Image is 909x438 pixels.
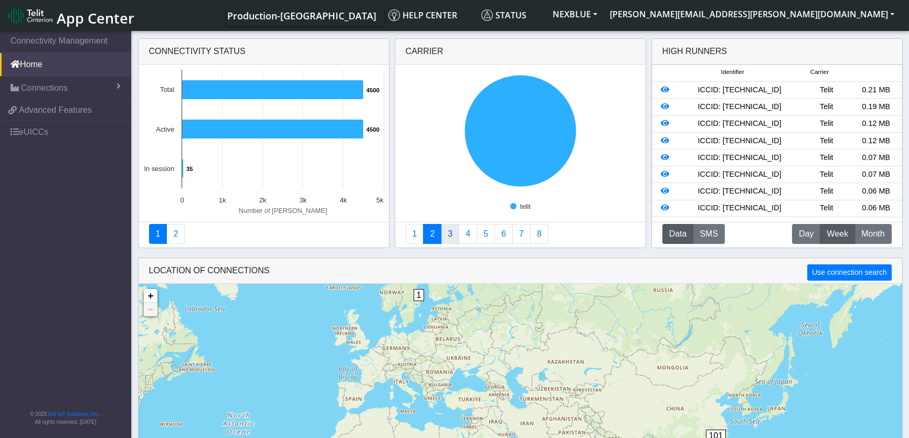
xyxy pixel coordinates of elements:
[520,202,531,210] text: telit
[851,186,901,197] div: 0.06 MB
[678,186,802,197] div: ICCID: [TECHNICAL_ID]
[21,82,68,94] span: Connections
[801,169,851,180] div: Telit
[227,5,376,26] a: Your current platform instance
[441,224,459,244] a: Usage per Country
[799,228,813,240] span: Day
[693,224,725,244] button: SMS
[512,224,531,244] a: Zero Session
[851,202,901,214] div: 0.06 MB
[546,5,604,24] button: NEXBLUE
[678,152,802,164] div: ICCID: [TECHNICAL_ID]
[160,86,174,93] text: Total
[678,135,802,147] div: ICCID: [TECHNICAL_ID]
[801,152,851,164] div: Telit
[477,5,546,26] a: Status
[19,104,92,116] span: Advanced Features
[144,165,174,173] text: In session
[406,224,424,244] a: Connections By Country
[395,39,646,65] div: Carrier
[414,289,425,301] span: 1
[166,224,185,244] a: Deployment status
[219,196,226,204] text: 1k
[851,101,901,113] div: 0.19 MB
[807,264,891,281] button: Use connection search
[481,9,526,21] span: Status
[376,196,384,204] text: 5k
[299,196,306,204] text: 3k
[801,101,851,113] div: Telit
[801,135,851,147] div: Telit
[144,289,157,303] a: Zoom in
[384,5,477,26] a: Help center
[366,87,379,93] text: 4500
[180,196,184,204] text: 0
[851,118,901,130] div: 0.12 MB
[678,84,802,96] div: ICCID: [TECHNICAL_ID]
[406,224,635,244] nav: Summary paging
[340,196,347,204] text: 4k
[227,9,376,22] span: Production-[GEOGRAPHIC_DATA]
[388,9,457,21] span: Help center
[414,289,424,321] div: 1
[792,224,820,244] button: Day
[477,224,495,244] a: Usage by Carrier
[139,39,389,65] div: Connectivity status
[801,84,851,96] div: Telit
[851,84,901,96] div: 0.21 MB
[851,152,901,164] div: 0.07 MB
[139,258,902,284] div: LOCATION OF CONNECTIONS
[604,5,901,24] button: [PERSON_NAME][EMAIL_ADDRESS][PERSON_NAME][DOMAIN_NAME]
[851,135,901,147] div: 0.12 MB
[459,224,477,244] a: Connections By Carrier
[801,118,851,130] div: Telit
[820,224,855,244] button: Week
[801,186,851,197] div: Telit
[57,8,134,28] span: App Center
[238,207,327,215] text: Number of [PERSON_NAME]
[494,224,513,244] a: 14 Days Trend
[481,9,493,21] img: status.svg
[810,68,829,77] span: Carrier
[186,166,193,172] text: 35
[530,224,548,244] a: Not Connected for 30 days
[827,228,848,240] span: Week
[8,7,52,24] img: logo-telit-cinterion-gw-new.png
[851,169,901,180] div: 0.07 MB
[149,224,167,244] a: Connectivity status
[156,125,174,133] text: Active
[47,411,100,417] a: Telit IoT Solutions, Inc.
[149,224,378,244] nav: Summary paging
[259,196,266,204] text: 2k
[144,303,157,316] a: Zoom out
[678,118,802,130] div: ICCID: [TECHNICAL_ID]
[662,224,694,244] button: Data
[423,224,441,244] a: Carrier
[801,202,851,214] div: Telit
[678,202,802,214] div: ICCID: [TECHNICAL_ID]
[662,45,727,58] div: High Runners
[721,68,744,77] span: Identifier
[678,169,802,180] div: ICCID: [TECHNICAL_ID]
[8,4,133,27] a: App Center
[854,224,891,244] button: Month
[366,126,379,133] text: 4500
[861,228,884,240] span: Month
[678,101,802,113] div: ICCID: [TECHNICAL_ID]
[388,9,400,21] img: knowledge.svg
